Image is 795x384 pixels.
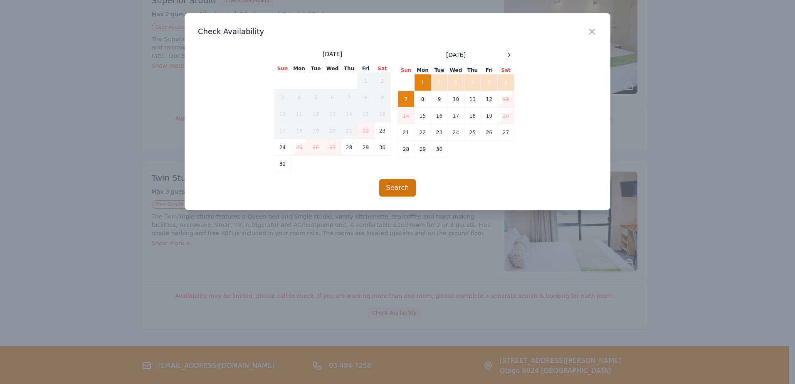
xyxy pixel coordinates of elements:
td: 24 [448,124,464,141]
td: 6 [324,89,341,106]
td: 20 [324,123,341,139]
td: 26 [308,139,324,156]
td: 5 [481,74,498,91]
td: 30 [431,141,448,158]
td: 17 [448,108,464,124]
td: 5 [308,89,324,106]
td: 2 [431,74,448,91]
span: [DATE] [323,50,342,58]
th: Thu [464,66,481,74]
td: 30 [374,139,391,156]
td: 27 [324,139,341,156]
td: 13 [498,91,514,108]
td: 8 [358,89,374,106]
td: 9 [374,89,391,106]
td: 1 [358,73,374,89]
td: 8 [415,91,431,108]
th: Fri [481,66,498,74]
td: 7 [398,91,415,108]
th: Mon [291,65,308,73]
td: 25 [464,124,481,141]
th: Tue [308,65,324,73]
td: 23 [374,123,391,139]
td: 9 [431,91,448,108]
th: Thu [341,65,358,73]
td: 12 [481,91,498,108]
td: 12 [308,106,324,123]
td: 31 [274,156,291,172]
span: [DATE] [446,51,466,59]
td: 21 [341,123,358,139]
td: 6 [498,74,514,91]
td: 21 [398,124,415,141]
h3: Check Availability [198,27,597,37]
td: 17 [274,123,291,139]
td: 14 [398,108,415,124]
td: 29 [358,139,374,156]
th: Tue [431,66,448,74]
td: 25 [291,139,308,156]
td: 3 [274,89,291,106]
th: Sun [398,66,415,74]
th: Wed [448,66,464,74]
th: Sat [374,65,391,73]
td: 13 [324,106,341,123]
td: 24 [274,139,291,156]
td: 1 [415,74,431,91]
th: Wed [324,65,341,73]
td: 18 [291,123,308,139]
td: 29 [415,141,431,158]
td: 10 [448,91,464,108]
td: 4 [291,89,308,106]
td: 16 [431,108,448,124]
td: 22 [358,123,374,139]
td: 27 [498,124,514,141]
td: 3 [448,74,464,91]
td: 15 [415,108,431,124]
td: 19 [481,108,498,124]
td: 26 [481,124,498,141]
td: 7 [341,89,358,106]
td: 15 [358,106,374,123]
td: 2 [374,73,391,89]
td: 20 [498,108,514,124]
td: 22 [415,124,431,141]
td: 28 [341,139,358,156]
td: 19 [308,123,324,139]
td: 14 [341,106,358,123]
th: Sun [274,65,291,73]
td: 11 [464,91,481,108]
th: Mon [415,66,431,74]
button: Search [379,179,416,197]
td: 11 [291,106,308,123]
th: Fri [358,65,374,73]
td: 10 [274,106,291,123]
td: 28 [398,141,415,158]
td: 23 [431,124,448,141]
td: 18 [464,108,481,124]
th: Sat [498,66,514,74]
td: 16 [374,106,391,123]
td: 4 [464,74,481,91]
